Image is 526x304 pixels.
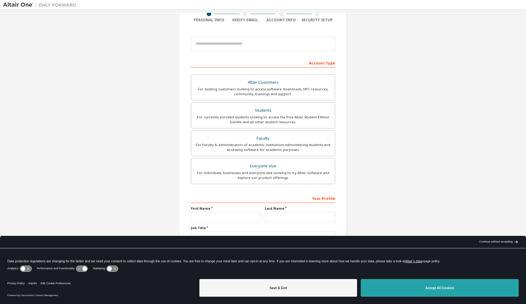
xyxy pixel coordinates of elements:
div: Account Type [191,58,335,68]
div: For existing customers looking to access software downloads, HPC resources, community, trainings ... [195,87,331,96]
img: Altair One [3,2,79,8]
div: For currently enrolled students looking to access the free Altair Student Edition bundle and all ... [195,115,331,124]
div: For faculty & administrators of academic institutions administering students and accessing softwa... [195,142,331,152]
div: Your Profile [191,193,335,203]
div: Altair Customers [195,78,331,87]
div: Verify Email [227,18,263,23]
label: First Name [191,206,261,211]
div: Students [195,106,331,115]
div: Account Info [263,18,299,23]
div: For individuals, businesses and everyone else looking to try Altair software and explore our prod... [195,170,331,180]
div: Personal Info [191,18,227,23]
div: Faculty [195,134,331,143]
label: Job Title [191,225,335,230]
label: Last Name [265,206,335,211]
div: Security Setup [299,18,335,23]
div: Everyone else [195,162,331,170]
